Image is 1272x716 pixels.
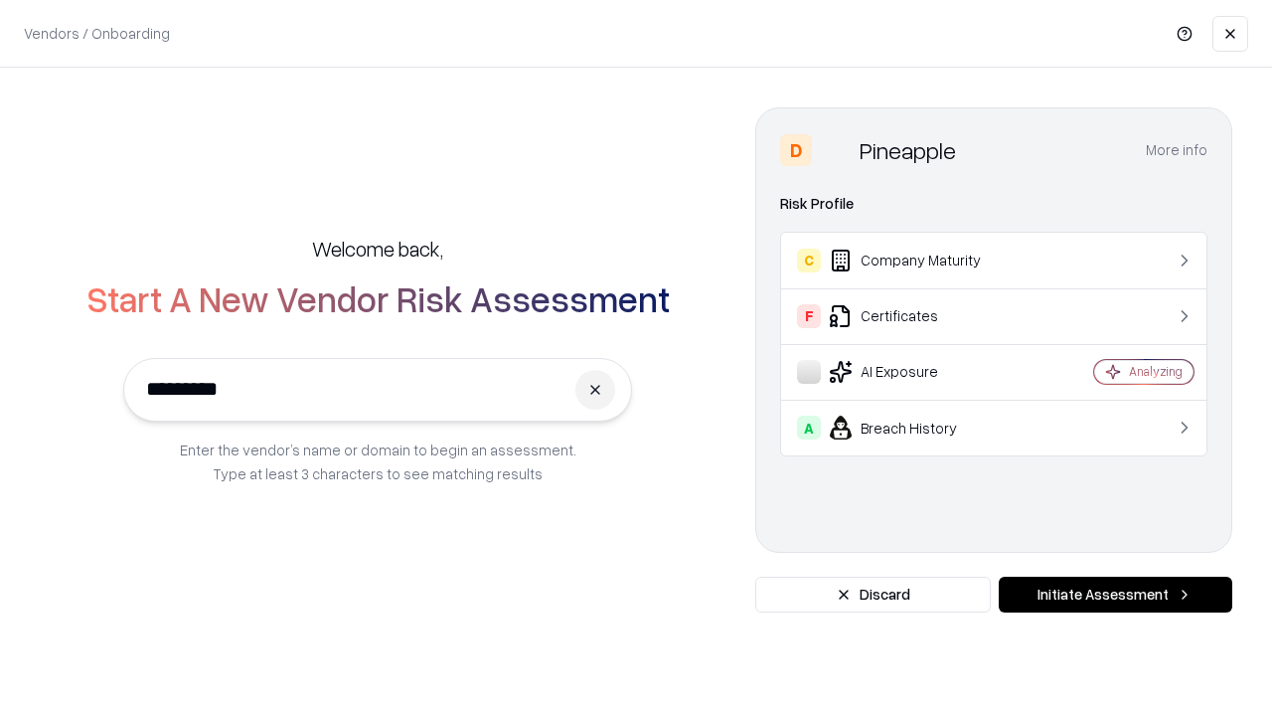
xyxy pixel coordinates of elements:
[180,438,576,485] p: Enter the vendor’s name or domain to begin an assessment. Type at least 3 characters to see match...
[780,134,812,166] div: D
[1146,132,1207,168] button: More info
[999,577,1232,613] button: Initiate Assessment
[1129,363,1183,380] div: Analyzing
[312,235,443,263] h5: Welcome back,
[860,134,956,166] div: Pineapple
[797,360,1034,384] div: AI Exposure
[797,304,821,328] div: F
[797,249,1034,272] div: Company Maturity
[797,416,821,440] div: A
[780,192,1207,216] div: Risk Profile
[24,23,170,44] p: Vendors / Onboarding
[820,134,852,166] img: Pineapple
[755,577,991,613] button: Discard
[797,304,1034,328] div: Certificates
[797,249,821,272] div: C
[86,278,670,318] h2: Start A New Vendor Risk Assessment
[797,416,1034,440] div: Breach History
